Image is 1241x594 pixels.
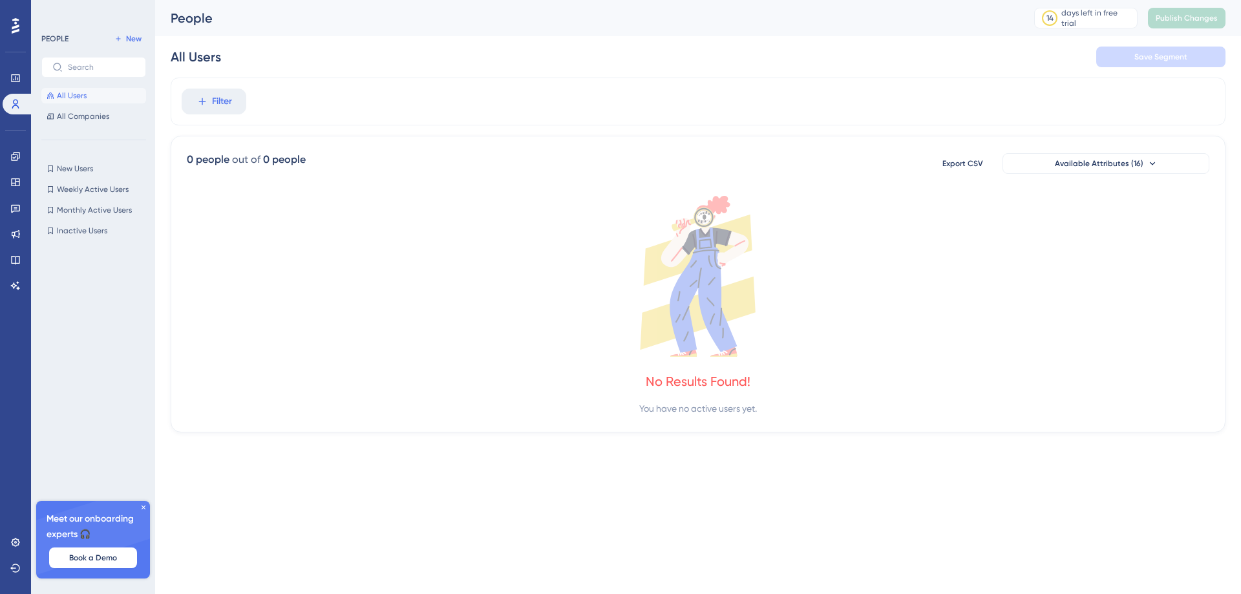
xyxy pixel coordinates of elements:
span: Available Attributes (16) [1055,158,1143,169]
button: All Companies [41,109,146,124]
span: New [126,34,142,44]
span: Publish Changes [1156,13,1218,23]
div: days left in free trial [1061,8,1133,28]
span: New Users [57,164,93,174]
span: Export CSV [942,158,983,169]
button: Available Attributes (16) [1002,153,1209,174]
button: Export CSV [930,153,995,174]
button: Book a Demo [49,547,137,568]
button: All Users [41,88,146,103]
span: Meet our onboarding experts 🎧 [47,511,140,542]
button: New Users [41,161,146,176]
div: out of [232,152,260,167]
input: Search [68,63,135,72]
span: All Users [57,90,87,101]
span: Book a Demo [69,553,117,563]
div: People [171,9,1002,27]
span: Monthly Active Users [57,205,132,215]
div: All Users [171,48,221,66]
div: No Results Found! [646,372,750,390]
button: Inactive Users [41,223,146,239]
span: Save Segment [1134,52,1187,62]
div: 0 people [187,152,229,167]
div: You have no active users yet. [639,401,757,416]
button: Monthly Active Users [41,202,146,218]
div: 14 [1046,13,1054,23]
button: Save Segment [1096,47,1225,67]
button: Weekly Active Users [41,182,146,197]
span: Inactive Users [57,226,107,236]
button: Filter [182,89,246,114]
span: All Companies [57,111,109,122]
span: Filter [212,94,232,109]
button: Publish Changes [1148,8,1225,28]
div: PEOPLE [41,34,69,44]
span: Weekly Active Users [57,184,129,195]
div: 0 people [263,152,306,167]
button: New [110,31,146,47]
